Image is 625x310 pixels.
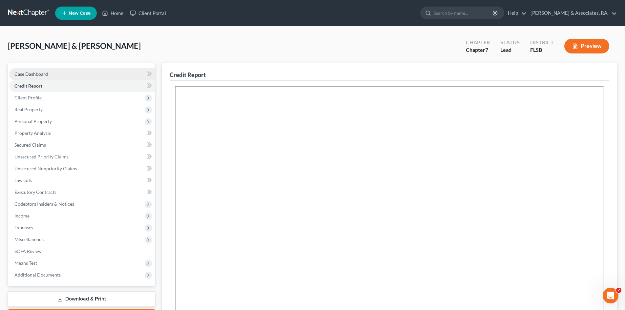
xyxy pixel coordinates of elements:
span: Lawsuits [14,177,32,183]
span: Secured Claims [14,142,46,148]
span: Unsecured Priority Claims [14,154,69,159]
a: Download & Print [8,291,155,307]
span: Additional Documents [14,272,61,278]
button: Preview [564,39,609,53]
div: FLSB [530,46,554,54]
iframe: Intercom live chat [603,288,618,303]
a: Executory Contracts [9,186,155,198]
span: Credit Report [14,83,42,89]
span: [PERSON_NAME] & [PERSON_NAME] [8,41,141,51]
a: Client Portal [127,7,169,19]
input: Search by name... [433,7,493,19]
span: Income [14,213,30,218]
span: Executory Contracts [14,189,56,195]
span: Property Analysis [14,130,51,136]
a: Case Dashboard [9,68,155,80]
div: Credit Report [170,71,206,79]
a: Credit Report [9,80,155,92]
a: Secured Claims [9,139,155,151]
div: District [530,39,554,46]
a: Unsecured Nonpriority Claims [9,163,155,175]
div: Lead [500,46,520,54]
span: SOFA Review [14,248,42,254]
span: New Case [69,11,91,16]
span: Unsecured Nonpriority Claims [14,166,77,171]
span: 7 [485,47,488,53]
a: Property Analysis [9,127,155,139]
span: Real Property [14,107,43,112]
span: Client Profile [14,95,42,100]
div: Status [500,39,520,46]
a: Lawsuits [9,175,155,186]
span: Expenses [14,225,33,230]
a: Help [505,7,527,19]
div: Chapter [466,39,490,46]
a: Home [99,7,127,19]
span: Personal Property [14,118,52,124]
span: Codebtors Insiders & Notices [14,201,74,207]
a: SOFA Review [9,245,155,257]
span: Means Test [14,260,37,266]
a: Unsecured Priority Claims [9,151,155,163]
div: Chapter [466,46,490,54]
span: Case Dashboard [14,71,48,77]
span: Miscellaneous [14,237,44,242]
a: [PERSON_NAME] & Associates, P.A. [527,7,617,19]
span: 2 [616,288,621,293]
